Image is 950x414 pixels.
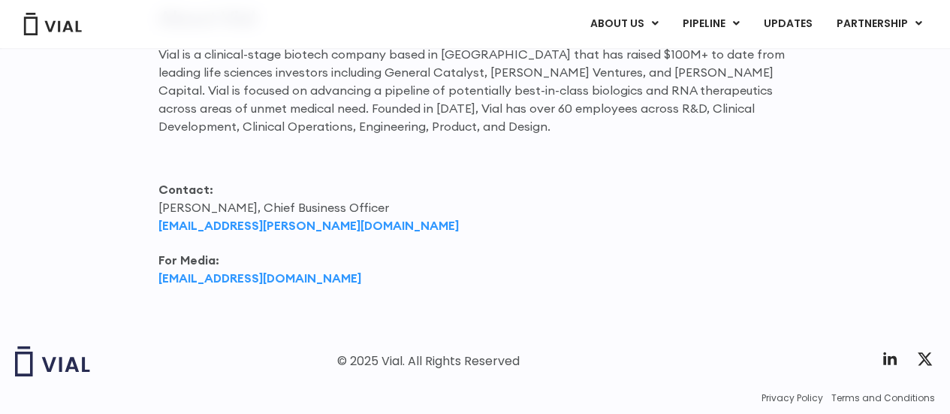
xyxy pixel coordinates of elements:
[762,391,823,405] a: Privacy Policy
[15,346,90,376] img: Vial logo wih "Vial" spelled out
[831,391,935,405] a: Terms and Conditions
[158,45,792,135] p: Vial is a clinical-stage biotech company based in [GEOGRAPHIC_DATA] that has raised $100M+ to dat...
[671,11,751,37] a: PIPELINEMenu Toggle
[158,180,792,234] p: [PERSON_NAME], Chief Business Officer
[158,252,219,267] strong: For Media:
[158,182,213,197] strong: Contact:
[752,11,824,37] a: UPDATES
[23,13,83,35] img: Vial Logo
[158,270,361,286] a: [EMAIL_ADDRESS][DOMAIN_NAME]
[825,11,934,37] a: PARTNERSHIPMenu Toggle
[158,218,459,233] a: [EMAIL_ADDRESS][PERSON_NAME][DOMAIN_NAME]
[578,11,670,37] a: ABOUT USMenu Toggle
[337,353,520,370] div: © 2025 Vial. All Rights Reserved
